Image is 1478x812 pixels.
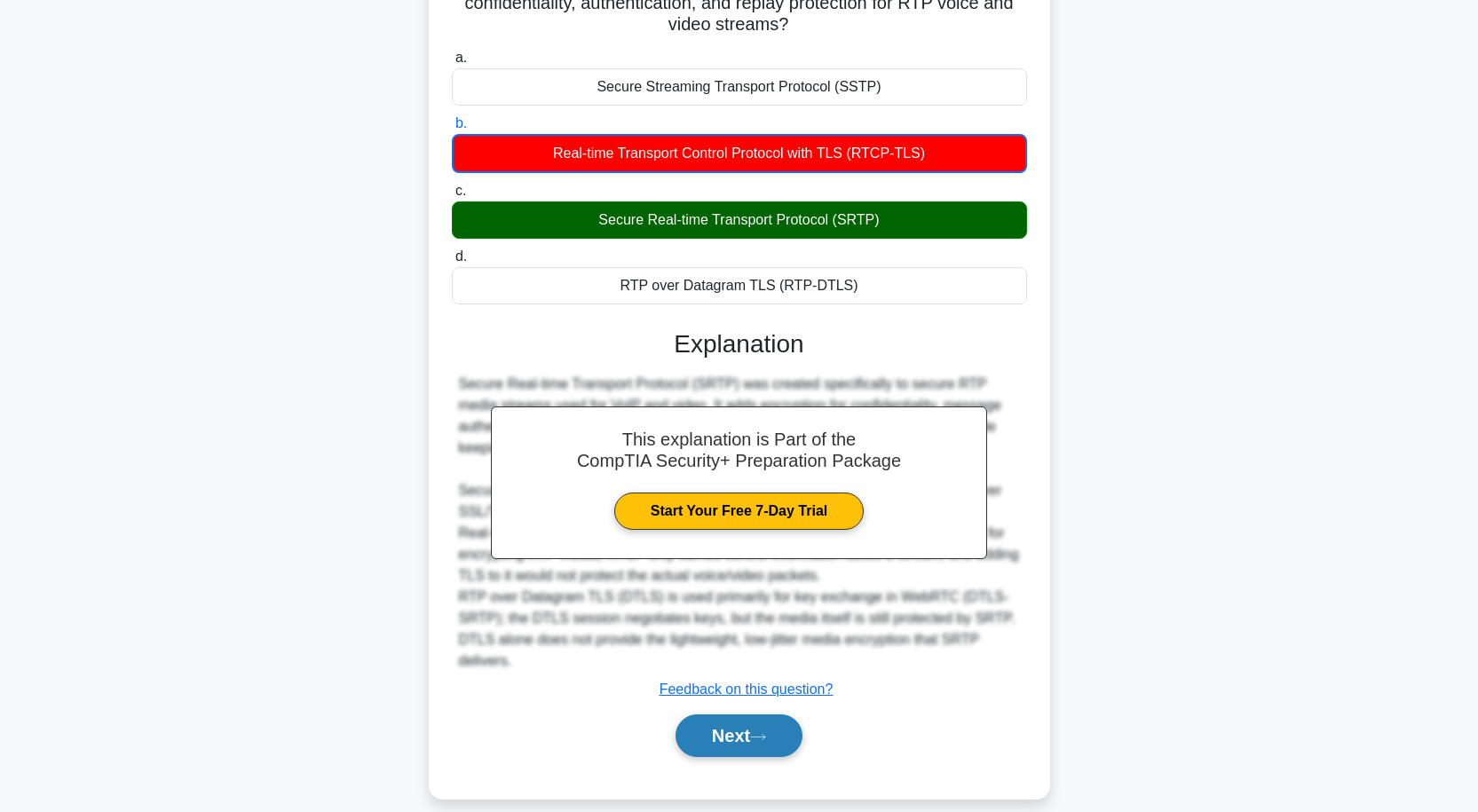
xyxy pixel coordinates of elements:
a: Feedback on this question? [660,682,834,697]
div: Real-time Transport Control Protocol with TLS (RTCP-TLS) [452,134,1027,173]
div: Secure Real-time Transport Protocol (SRTP) was created specifically to secure RTP media streams u... [459,374,1020,672]
span: b. [455,115,467,130]
div: Secure Real-time Transport Protocol (SRTP) [452,201,1027,239]
span: c. [455,183,466,198]
div: Secure Streaming Transport Protocol (SSTP) [452,68,1027,106]
button: Next [676,714,802,757]
a: Start Your Free 7-Day Trial [614,493,864,530]
div: RTP over Datagram TLS (RTP-DTLS) [452,267,1027,304]
span: a. [455,50,467,65]
span: d. [455,248,467,264]
h3: Explanation [462,329,1016,359]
